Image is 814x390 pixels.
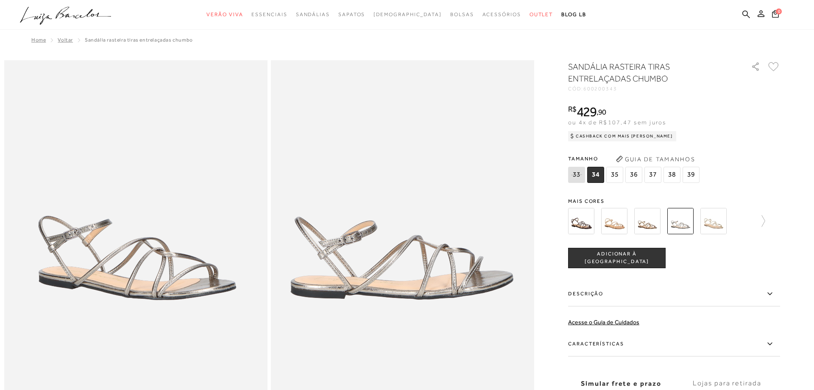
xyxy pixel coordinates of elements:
span: 37 [644,167,661,183]
div: Cashback com Mais [PERSON_NAME] [568,131,676,141]
img: SANDÁLIA RASTEIRA TIRAS ENTRELAÇADAS BRONZE [634,208,661,234]
a: Acesse o Guia de Cuidados [568,319,639,325]
span: BLOG LB [561,11,586,17]
span: ou 4x de R$107,47 sem juros [568,119,666,126]
div: CÓD: [568,86,738,91]
button: 0 [769,9,781,21]
span: SANDÁLIA RASTEIRA TIRAS ENTRELAÇADAS CHUMBO [85,37,193,43]
span: Sapatos [338,11,365,17]
span: 35 [606,167,623,183]
span: 39 [683,167,700,183]
img: SANDALIA RASTEIRA TIRAS ENTRELAÇADAS MALBEC [568,208,594,234]
label: Características [568,332,780,356]
a: noSubCategoriesText [296,7,330,22]
span: 33 [568,167,585,183]
a: noSubCategoriesText [450,7,474,22]
span: 600200343 [583,86,617,92]
span: Acessórios [482,11,521,17]
button: Guia de Tamanhos [613,152,698,166]
span: 90 [598,107,606,116]
span: Verão Viva [206,11,243,17]
i: R$ [568,105,577,113]
span: Tamanho [568,152,702,165]
span: 38 [663,167,680,183]
h1: SANDÁLIA RASTEIRA TIRAS ENTRELAÇADAS CHUMBO [568,61,727,84]
span: Bolsas [450,11,474,17]
a: noSubCategoriesText [206,7,243,22]
a: noSubCategoriesText [374,7,442,22]
img: SANDÁLIA RASTEIRA TIRAS ENTRELAÇADAS DOURADO [700,208,727,234]
span: Sandálias [296,11,330,17]
img: SANDÁLIA RASTEIRA TIRAS ENTRELAÇADAS CHUMBO [667,208,694,234]
button: ADICIONAR À [GEOGRAPHIC_DATA] [568,248,666,268]
img: SANDALIA RASTEIRA TIRAS ENTRELAÇADAS ROUGE [601,208,627,234]
a: Voltar [58,37,73,43]
span: 0 [776,8,782,14]
a: BLOG LB [561,7,586,22]
span: Essenciais [251,11,287,17]
span: Mais cores [568,199,780,204]
span: ADICIONAR À [GEOGRAPHIC_DATA] [569,250,665,265]
span: [DEMOGRAPHIC_DATA] [374,11,442,17]
a: noSubCategoriesText [530,7,553,22]
span: 36 [625,167,642,183]
a: noSubCategoriesText [251,7,287,22]
a: noSubCategoriesText [338,7,365,22]
a: Home [31,37,46,43]
span: 429 [577,104,597,119]
i: , [597,108,606,116]
label: Descrição [568,282,780,306]
span: Outlet [530,11,553,17]
a: noSubCategoriesText [482,7,521,22]
span: 34 [587,167,604,183]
